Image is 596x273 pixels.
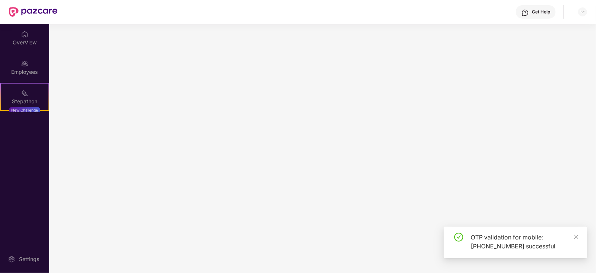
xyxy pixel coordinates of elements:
[454,233,463,242] span: check-circle
[521,9,529,16] img: svg+xml;base64,PHN2ZyBpZD0iSGVscC0zMngzMiIgeG1sbnM9Imh0dHA6Ly93d3cudzMub3JnLzIwMDAvc3ZnIiB3aWR0aD...
[21,31,28,38] img: svg+xml;base64,PHN2ZyBpZD0iSG9tZSIgeG1sbnM9Imh0dHA6Ly93d3cudzMub3JnLzIwMDAvc3ZnIiB3aWR0aD0iMjAiIG...
[8,255,15,263] img: svg+xml;base64,PHN2ZyBpZD0iU2V0dGluZy0yMHgyMCIgeG1sbnM9Imh0dHA6Ly93d3cudzMub3JnLzIwMDAvc3ZnIiB3aW...
[532,9,550,15] div: Get Help
[580,9,586,15] img: svg+xml;base64,PHN2ZyBpZD0iRHJvcGRvd24tMzJ4MzIiIHhtbG5zPSJodHRwOi8vd3d3LnczLm9yZy8yMDAwL3N2ZyIgd2...
[1,98,48,105] div: Stepathon
[21,90,28,97] img: svg+xml;base64,PHN2ZyB4bWxucz0iaHR0cDovL3d3dy53My5vcmcvMjAwMC9zdmciIHdpZHRoPSIyMSIgaGVpZ2h0PSIyMC...
[17,255,41,263] div: Settings
[9,7,57,17] img: New Pazcare Logo
[574,234,579,239] span: close
[21,60,28,68] img: svg+xml;base64,PHN2ZyBpZD0iRW1wbG95ZWVzIiB4bWxucz0iaHR0cDovL3d3dy53My5vcmcvMjAwMC9zdmciIHdpZHRoPS...
[471,233,578,251] div: OTP validation for mobile: [PHONE_NUMBER] successful
[9,107,40,113] div: New Challenge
